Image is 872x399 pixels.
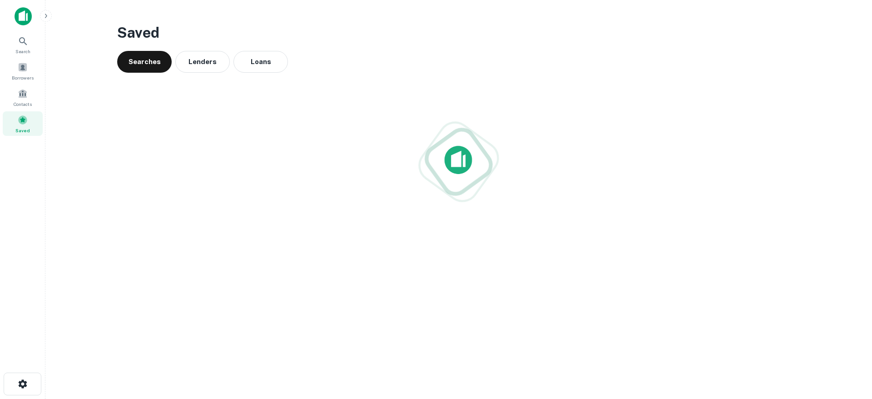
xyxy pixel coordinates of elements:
[15,7,32,25] img: capitalize-icon.png
[12,74,34,81] span: Borrowers
[117,51,172,73] button: Searches
[3,111,43,136] a: Saved
[3,85,43,110] a: Contacts
[14,100,32,108] span: Contacts
[3,59,43,83] a: Borrowers
[3,32,43,57] a: Search
[15,127,30,134] span: Saved
[15,48,30,55] span: Search
[175,51,230,73] button: Lenders
[233,51,288,73] button: Loans
[117,22,800,44] h3: Saved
